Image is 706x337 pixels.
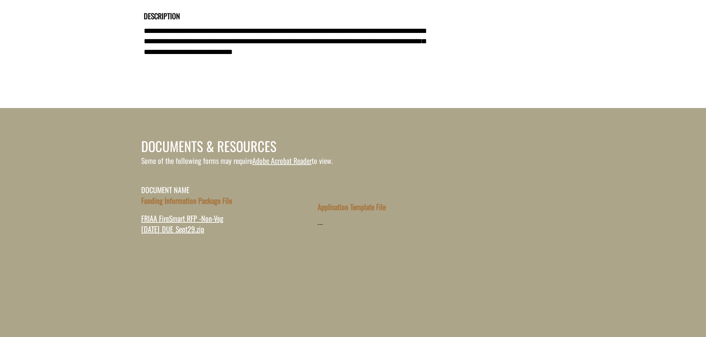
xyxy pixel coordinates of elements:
[318,220,323,228] div: ---
[142,3,564,101] div: Funding Opportunity Details
[144,23,432,70] textarea: Description
[142,3,564,78] fieldset: DETAILS
[252,155,312,166] a: Adobe Acrobat Reader
[318,202,386,212] label: Application Template File
[141,195,232,206] label: Funding Information Package File
[144,11,180,21] label: Description
[141,213,223,235] a: FRIAA FireSmart RFP -Non-Veg [DATE]_DUE_Sept29.zip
